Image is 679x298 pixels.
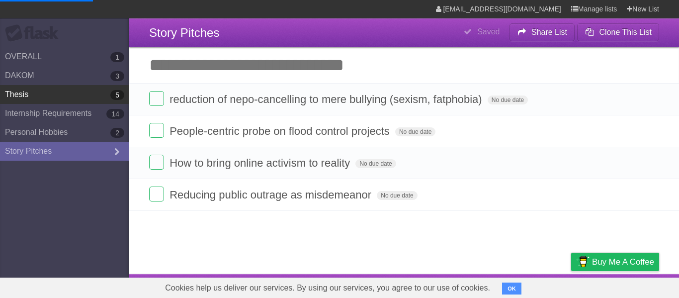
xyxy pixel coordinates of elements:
span: People-centric probe on flood control projects [170,125,392,137]
span: How to bring online activism to reality [170,157,352,169]
label: Done [149,155,164,170]
span: Buy me a coffee [592,253,654,271]
a: Suggest a feature [596,277,659,296]
a: Developers [472,277,512,296]
b: 2 [110,128,124,138]
button: Share List [509,23,575,41]
span: No due date [488,96,528,104]
a: Terms [524,277,546,296]
b: Clone This List [599,28,652,36]
a: Privacy [558,277,584,296]
button: OK [502,283,521,295]
span: Reducing public outrage as misdemeanor [170,189,374,201]
label: Done [149,91,164,106]
span: No due date [355,159,396,168]
span: Cookies help us deliver our services. By using our services, you agree to our use of cookies. [155,278,500,298]
a: Buy me a coffee [571,253,659,271]
label: Done [149,187,164,201]
span: reduction of nepo-cancelling to mere bullying (sexism, fatphobia) [170,93,485,105]
label: Done [149,123,164,138]
span: Story Pitches [149,26,219,39]
span: No due date [377,191,417,200]
span: No due date [395,127,435,136]
img: Buy me a coffee [576,253,590,270]
a: About [439,277,460,296]
b: 1 [110,52,124,62]
div: Flask [5,24,65,42]
button: Clone This List [577,23,659,41]
b: 5 [110,90,124,100]
b: 14 [106,109,124,119]
b: Share List [531,28,567,36]
b: 3 [110,71,124,81]
b: Saved [477,27,500,36]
